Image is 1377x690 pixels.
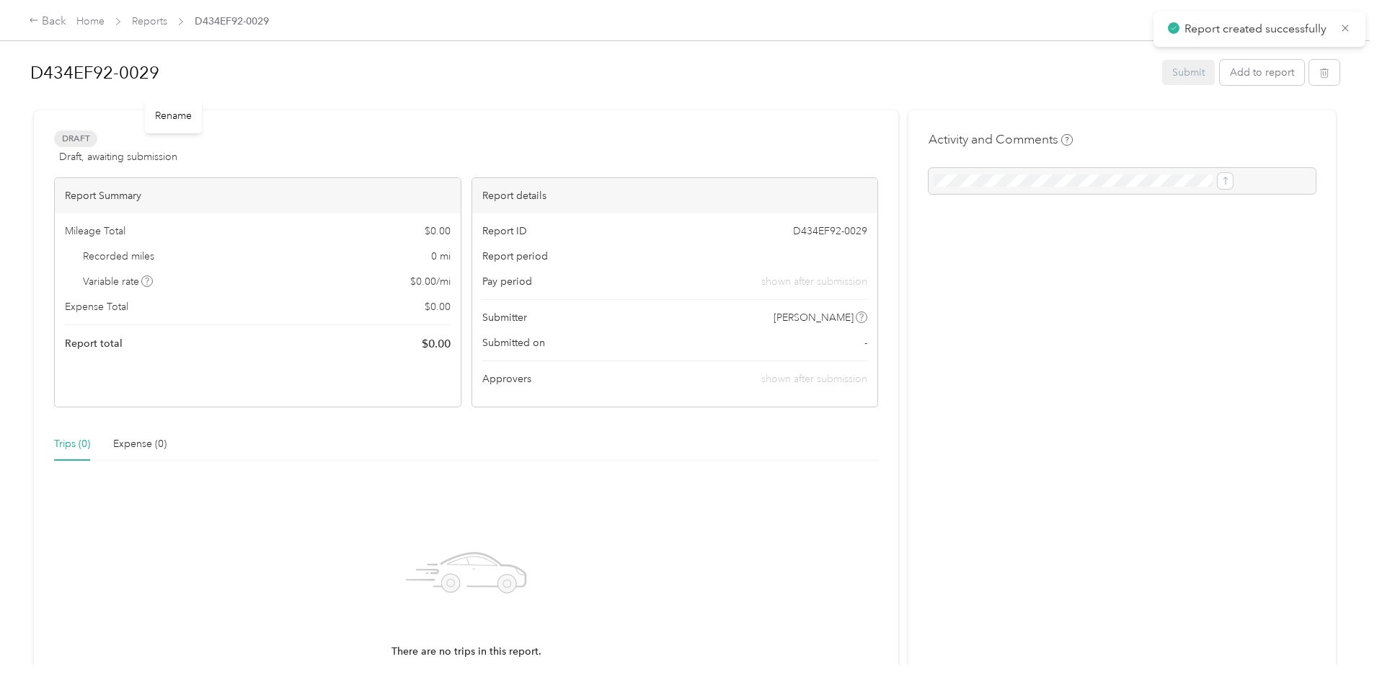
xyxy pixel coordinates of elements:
[482,335,545,350] span: Submitted on
[55,178,461,213] div: Report Summary
[774,310,854,325] span: [PERSON_NAME]
[761,274,867,289] span: shown after submission
[482,224,527,239] span: Report ID
[1185,20,1329,38] p: Report created successfully
[422,335,451,353] span: $ 0.00
[29,13,66,30] div: Back
[132,15,167,27] a: Reports
[1296,609,1377,690] iframe: Everlance-gr Chat Button Frame
[793,224,867,239] span: D434EF92-0029
[83,274,154,289] span: Variable rate
[59,149,177,164] span: Draft, awaiting submission
[1220,60,1304,85] button: Add to report
[761,373,867,385] span: shown after submission
[65,224,125,239] span: Mileage Total
[65,299,128,314] span: Expense Total
[391,644,541,660] p: There are no trips in this report.
[30,56,1152,90] h1: D434EF92-0029
[482,310,527,325] span: Submitter
[864,335,867,350] span: -
[76,15,105,27] a: Home
[83,249,154,264] span: Recorded miles
[113,436,167,452] div: Expense (0)
[195,14,269,29] span: D434EF92-0029
[482,274,532,289] span: Pay period
[145,98,202,133] div: Rename
[410,274,451,289] span: $ 0.00 / mi
[54,131,97,147] span: Draft
[425,224,451,239] span: $ 0.00
[431,249,451,264] span: 0 mi
[482,371,531,386] span: Approvers
[472,178,878,213] div: Report details
[65,336,123,351] span: Report total
[54,436,90,452] div: Trips (0)
[482,249,548,264] span: Report period
[929,131,1073,149] h4: Activity and Comments
[425,299,451,314] span: $ 0.00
